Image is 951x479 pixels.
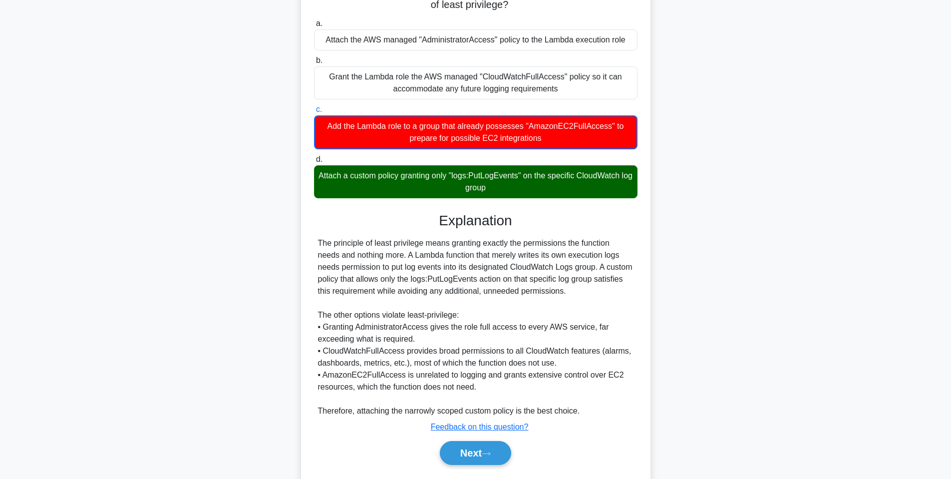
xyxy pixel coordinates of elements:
div: Attach a custom policy granting only "logs:PutLogEvents" on the specific CloudWatch log group [314,165,637,198]
div: The principle of least privilege means granting exactly the permissions the function needs and no... [318,237,634,417]
a: Feedback on this question? [431,423,529,431]
h3: Explanation [320,212,632,229]
div: Add the Lambda role to a group that already possesses "AmazonEC2FullAccess" to prepare for possib... [314,115,637,149]
span: c. [316,105,322,113]
button: Next [440,441,511,465]
span: b. [316,56,322,64]
div: Grant the Lambda role the AWS managed "CloudWatchFullAccess" policy so it can accommodate any fut... [314,66,637,99]
span: d. [316,155,322,163]
span: a. [316,19,322,27]
div: Attach the AWS managed "AdministratorAccess" policy to the Lambda execution role [314,29,637,50]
